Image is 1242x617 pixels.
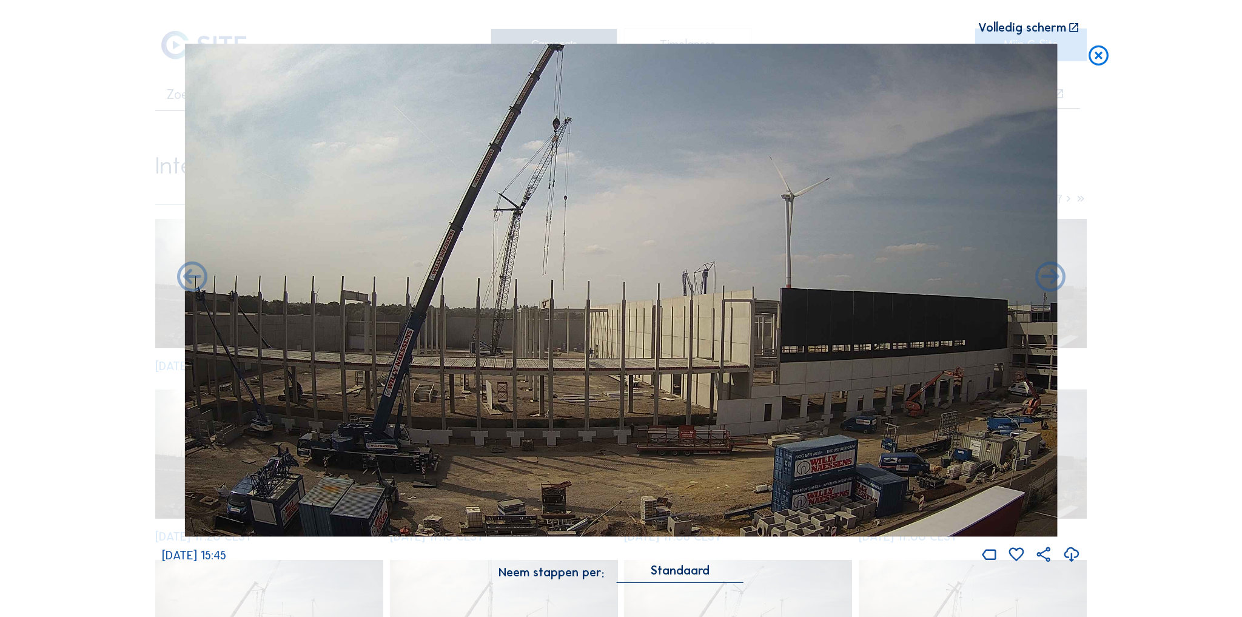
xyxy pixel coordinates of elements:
img: Image [185,43,1058,537]
i: Forward [174,259,210,296]
div: Standaard [651,565,710,576]
div: Volledig scherm [978,21,1066,34]
div: Neem stappen per: [498,567,604,579]
i: Back [1032,259,1068,296]
span: [DATE] 15:45 [162,547,226,562]
div: Standaard [617,565,744,582]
